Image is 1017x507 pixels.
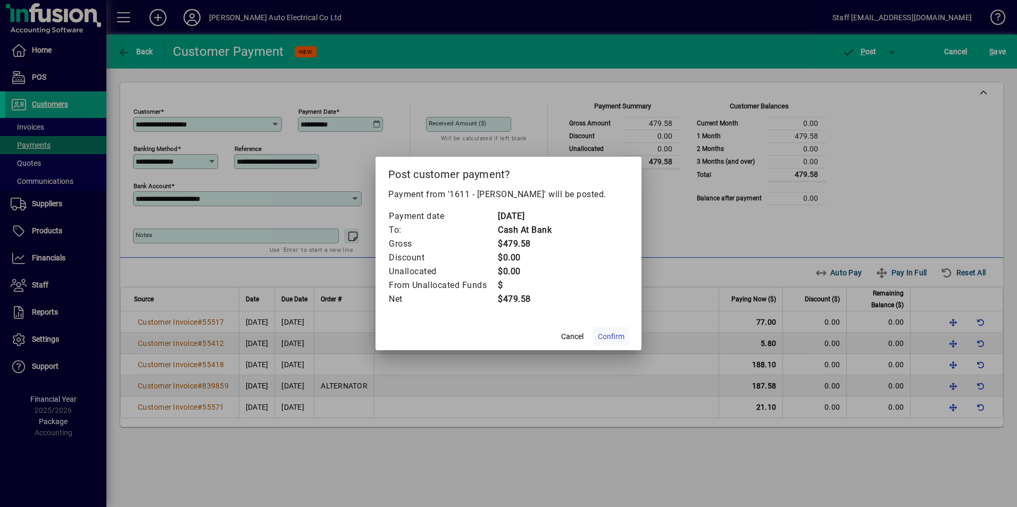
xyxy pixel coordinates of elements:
[388,278,497,292] td: From Unallocated Funds
[388,265,497,278] td: Unallocated
[388,292,497,306] td: Net
[497,209,552,223] td: [DATE]
[376,157,641,188] h2: Post customer payment?
[388,237,497,251] td: Gross
[497,292,552,306] td: $479.58
[388,251,497,265] td: Discount
[497,278,552,292] td: $
[598,331,624,342] span: Confirm
[497,237,552,251] td: $479.58
[388,209,497,223] td: Payment date
[555,327,589,346] button: Cancel
[497,265,552,278] td: $0.00
[388,188,629,201] p: Payment from '1611 - [PERSON_NAME]' will be posted.
[594,327,629,346] button: Confirm
[497,251,552,265] td: $0.00
[388,223,497,237] td: To:
[497,223,552,237] td: Cash At Bank
[561,331,583,342] span: Cancel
